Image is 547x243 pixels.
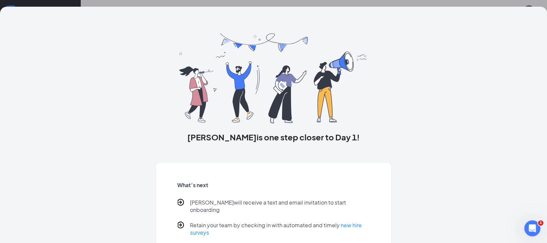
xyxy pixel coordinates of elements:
h3: [PERSON_NAME] is one step closer to Day 1! [156,131,392,143]
iframe: Intercom live chat [524,220,540,236]
span: 1 [538,220,543,226]
p: [PERSON_NAME] will receive a text and email invitation to start onboarding [190,199,370,214]
a: new hire surveys [190,222,362,236]
p: Retain your team by checking in with automated and timely [190,222,370,236]
h5: What’s next [177,181,370,189]
img: you are all set [179,33,368,123]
